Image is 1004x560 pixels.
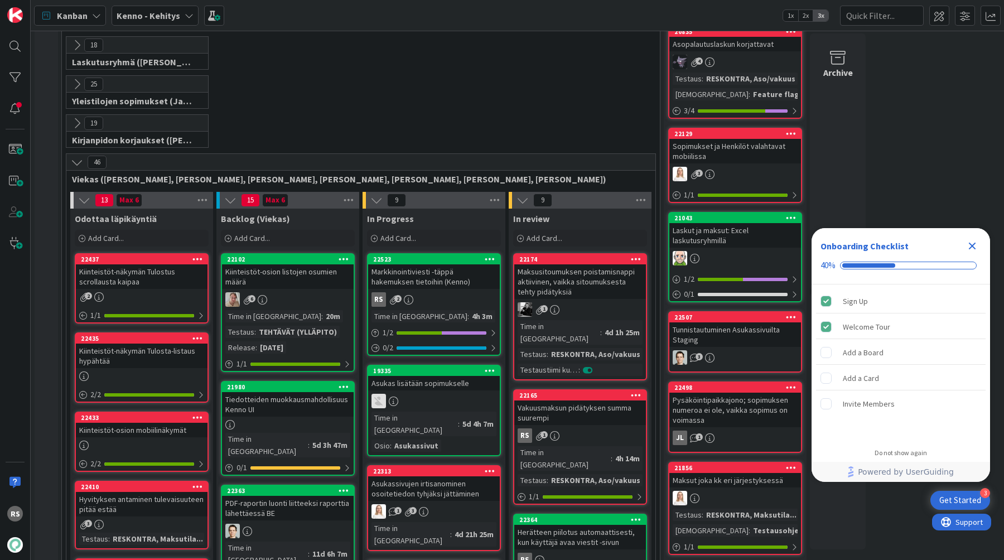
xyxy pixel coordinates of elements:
div: 22435 [76,334,207,344]
div: Pysäköintipaikkajono; sopimuksen numeroa ei ole, vaikka sopimus on voimassa [669,393,801,427]
div: Testaus [225,326,254,338]
div: 22437Kiinteistöt-näkymän Tulostus scrollausta kaipaa [76,254,207,289]
div: Osio [371,440,390,452]
div: 19335 [373,367,500,375]
div: Maksut joka kk eri järjestyksessä [669,473,801,487]
span: 1 [696,433,703,441]
div: 21980 [227,383,354,391]
span: : [308,439,310,451]
span: : [467,310,469,322]
a: 22410Hyvityksen antaminen tulevaisuuteen pitää estääTestaus:RESKONTRA, Maksutila... [75,481,209,549]
span: 2 / 2 [90,389,101,400]
div: 20835 [674,28,801,36]
div: [DATE] [257,341,286,354]
span: Kanban [57,9,88,22]
div: 22313Asukassivujen irtisanominen osoitetiedon tyhjäksi jättäminen [368,466,500,501]
div: Time in [GEOGRAPHIC_DATA] [371,310,467,322]
div: Kiinteistöt-näkymän Tulosta-listaus hypähtää [76,344,207,368]
div: Welcome Tour is complete. [816,315,986,339]
div: Testaus [673,73,702,85]
div: Checklist Container [812,228,990,482]
img: SL [371,504,386,519]
a: 22165Vakuusmaksun pidätyksen summa suurempiRSTime in [GEOGRAPHIC_DATA]:4h 14mTestaus:RESKONTRA, A... [513,389,647,505]
div: Sign Up [843,295,868,308]
div: 22313 [373,467,500,475]
span: : [578,364,580,376]
div: Laskut ja maksut: Excel laskutusryhmillä [669,223,801,248]
span: Support [23,2,51,15]
div: RESKONTRA, Maksutila... [110,533,206,545]
span: 3 / 4 [684,105,694,117]
span: 6 [248,295,255,302]
span: : [108,533,110,545]
div: 22507Tunnistautuminen Asukassivuilta Staging [669,312,801,347]
span: : [450,528,452,540]
div: RESKONTRA, Maksutila... [703,509,799,521]
div: 22364Herätteen piilotus automaattisesti, kun käyttäjä avaa viestit -sivun [514,515,646,549]
span: 9 [387,194,406,207]
div: Tunnistautuminen Asukassivuilta Staging [669,322,801,347]
div: 22498 [669,383,801,393]
div: TEHTÄVÄT (YLLÄPITO) [256,326,340,338]
span: 1 / 2 [684,273,694,285]
span: Viekas (Samuli, Saara, Mika, Pirjo, Keijo, TommiHä, Rasmus) [72,173,641,185]
img: SL [673,491,687,505]
div: 21980Tiedotteiden muokkausmahdollisuus Kenno UI [222,382,354,417]
img: AN [673,251,687,265]
div: AN [669,251,801,265]
div: Feature flag [750,88,802,100]
div: 3 [980,488,990,498]
span: 2x [798,10,813,21]
span: : [255,341,257,354]
div: Time in [GEOGRAPHIC_DATA] [518,320,600,345]
div: Testausohjeet... [750,524,817,537]
a: 22435Kiinteistöt-näkymän Tulosta-listaus hypähtää2/2 [75,332,209,403]
span: 3 [696,353,703,360]
span: 3 [409,507,417,514]
div: RS [368,292,500,307]
span: 1 / 2 [383,327,393,339]
div: JL [669,431,801,445]
div: Vakuusmaksun pidätyksen summa suurempi [514,400,646,425]
div: 22437 [76,254,207,264]
span: Backlog (Viekas) [221,213,290,224]
div: RS [7,506,23,522]
span: 0 / 2 [383,342,393,354]
span: : [308,548,310,560]
div: Checklist progress: 40% [820,260,981,271]
div: 22364 [514,515,646,525]
div: Asukassivut [392,440,441,452]
div: Add a Card is incomplete. [816,366,986,390]
div: 22523 [373,255,500,263]
div: TT [669,350,801,365]
div: Markkinointiviesti -täppä hakemuksen tietoihin (Kenno) [368,264,500,289]
span: Yleistilojen sopimukset (Jaakko, VilleP, TommiL, Simo) [72,95,194,107]
div: 22363 [227,487,354,495]
img: Visit kanbanzone.com [7,7,23,23]
a: 22507Tunnistautuminen Asukassivuilta StagingTT [668,311,802,373]
div: 22129 [669,129,801,139]
div: 11d 6h 7m [310,548,350,560]
div: 22435 [81,335,207,342]
div: Maksusitoumuksen poistamisnappi aktiivinen, vaikka sitoumuksesta tehty pidätyksiä [514,264,646,299]
span: 1 / 1 [90,310,101,321]
div: 1/1 [669,540,801,554]
div: 4h 14m [612,452,643,465]
span: Laskutusryhmä (Antti, Harri, Keijo) [72,56,194,67]
span: 1 [540,431,548,438]
span: : [749,524,750,537]
div: Welcome Tour [843,320,890,334]
div: 4d 1h 25m [602,326,643,339]
div: 21043 [669,213,801,223]
div: 22129 [674,130,801,138]
div: 20835Asopalautuslaskun korjattavat [669,27,801,51]
div: 21980 [222,382,354,392]
div: Asopalautuslaskun korjattavat [669,37,801,51]
div: Kiinteistöt-näkymän Tulostus scrollausta kaipaa [76,264,207,289]
span: 3 [85,520,92,527]
div: Close Checklist [963,237,981,255]
img: TT [673,350,687,365]
div: 22363 [222,486,354,496]
span: 3 [696,170,703,177]
div: Max 6 [119,197,139,203]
